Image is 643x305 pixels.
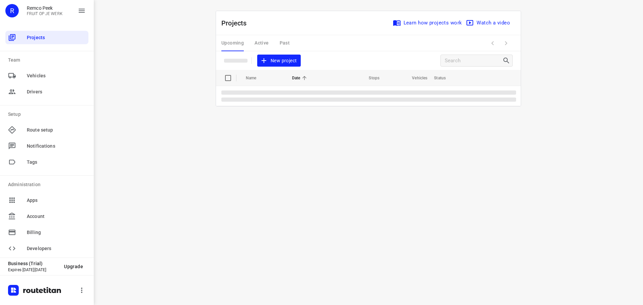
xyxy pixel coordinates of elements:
div: Apps [5,194,88,207]
span: Previous Page [486,36,499,50]
div: Drivers [5,85,88,98]
span: Billing [27,229,86,236]
span: Projects [27,34,86,41]
span: Vehicles [27,72,86,79]
span: Route setup [27,127,86,134]
span: Upgrade [64,264,83,269]
div: R [5,4,19,17]
span: Name [246,74,265,82]
p: Setup [8,111,88,118]
p: Team [8,57,88,64]
span: Apps [27,197,86,204]
span: Stops [360,74,379,82]
p: Expires [DATE][DATE] [8,268,59,272]
div: Account [5,210,88,223]
span: Developers [27,245,86,252]
p: Projects [221,18,252,28]
span: Next Page [499,36,513,50]
div: Vehicles [5,69,88,82]
span: Notifications [27,143,86,150]
input: Search projects [445,56,502,66]
span: Tags [27,159,86,166]
div: Tags [5,155,88,169]
span: Account [27,213,86,220]
span: New project [261,57,297,65]
div: Route setup [5,123,88,137]
div: Projects [5,31,88,44]
span: Drivers [27,88,86,95]
p: Administration [8,181,88,188]
p: FRUIT OP JE WERK [27,11,63,16]
span: Date [292,74,309,82]
div: Billing [5,226,88,239]
div: Developers [5,242,88,255]
span: Vehicles [403,74,427,82]
div: Search [502,57,512,65]
button: New project [257,55,301,67]
span: Status [434,74,454,82]
p: Business (Trial) [8,261,59,266]
p: Remco Peek [27,5,63,11]
div: Notifications [5,139,88,153]
button: Upgrade [59,260,88,273]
